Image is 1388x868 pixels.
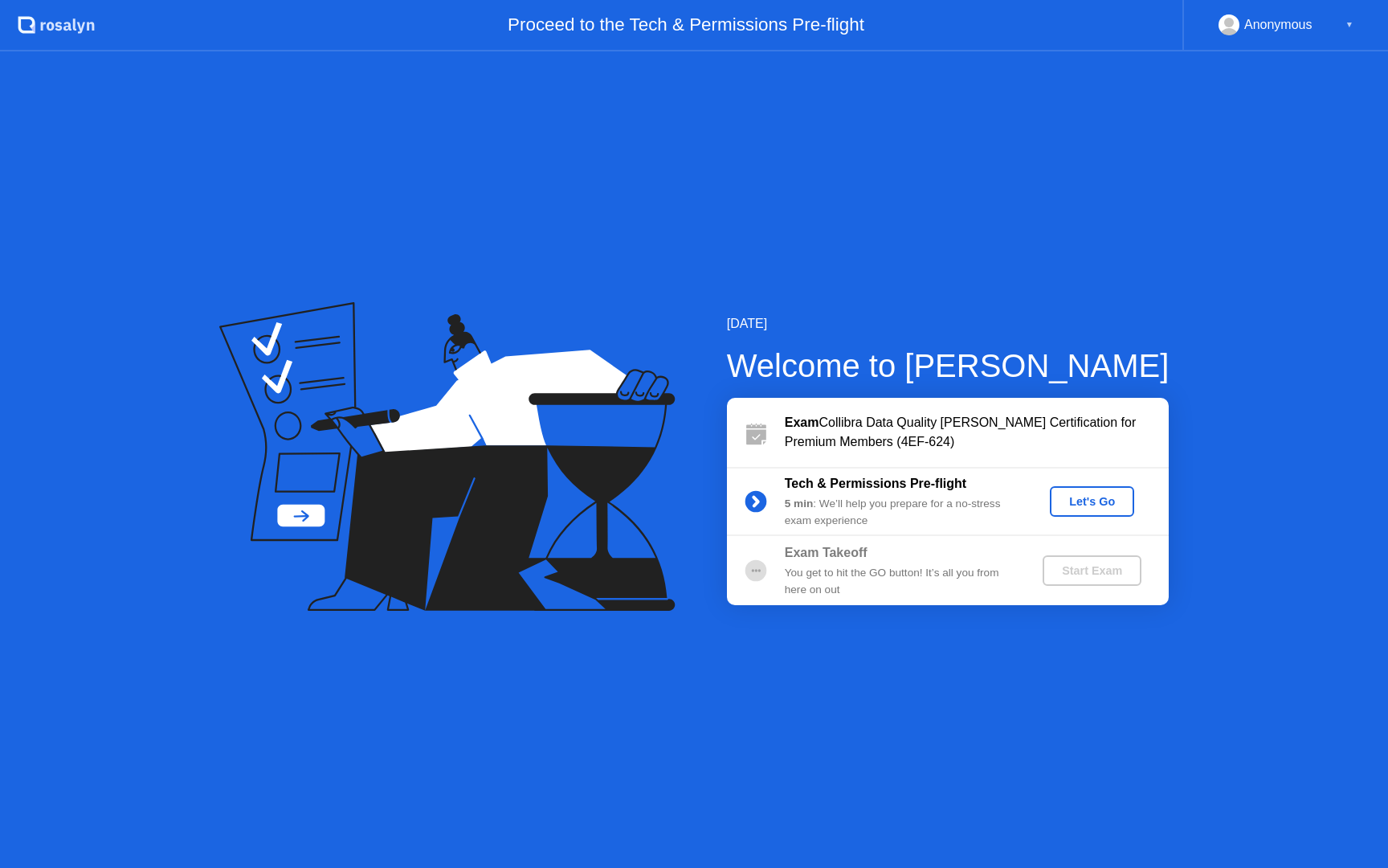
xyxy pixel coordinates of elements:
[785,497,814,510] b: 5 min
[1345,14,1353,35] div: ▼
[727,314,1170,334] div: [DATE]
[785,496,1016,529] div: : We’ll help you prepare for a no-stress exam experience
[785,565,1016,598] div: You get to hit the GO button! It’s all you from here on out
[1049,564,1135,577] div: Start Exam
[727,342,1170,390] div: Welcome to [PERSON_NAME]
[1056,495,1128,508] div: Let's Go
[1050,486,1134,517] button: Let's Go
[785,477,966,490] b: Tech & Permissions Pre-flight
[785,546,867,559] b: Exam Takeoff
[785,416,819,429] b: Exam
[1043,555,1141,586] button: Start Exam
[785,413,1169,452] div: Collibra Data Quality [PERSON_NAME] Certification for Premium Members (4EF-624)
[1244,14,1312,35] div: Anonymous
